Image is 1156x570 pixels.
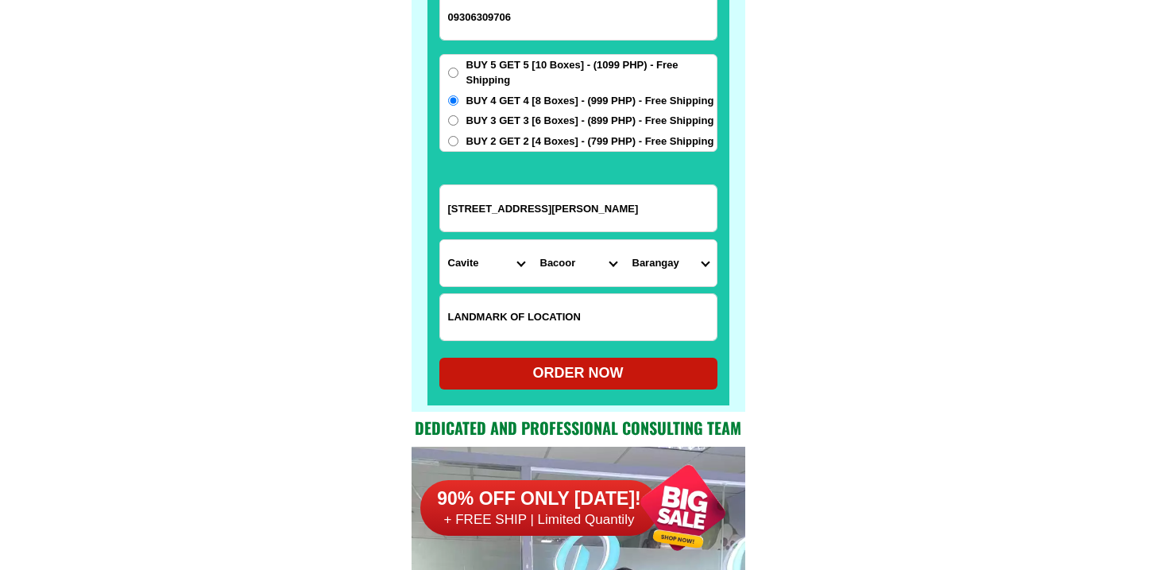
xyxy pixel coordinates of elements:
[466,57,717,88] span: BUY 5 GET 5 [10 Boxes] - (1099 PHP) - Free Shipping
[440,240,532,286] select: Select province
[440,185,717,231] input: Input address
[466,113,714,129] span: BUY 3 GET 3 [6 Boxes] - (899 PHP) - Free Shipping
[439,363,717,384] div: ORDER NOW
[420,487,659,511] h6: 90% OFF ONLY [DATE]!
[440,294,717,340] input: Input LANDMARKOFLOCATION
[448,68,458,78] input: BUY 5 GET 5 [10 Boxes] - (1099 PHP) - Free Shipping
[420,511,659,529] h6: + FREE SHIP | Limited Quantily
[448,115,458,126] input: BUY 3 GET 3 [6 Boxes] - (899 PHP) - Free Shipping
[412,416,745,440] h2: Dedicated and professional consulting team
[466,134,714,149] span: BUY 2 GET 2 [4 Boxes] - (799 PHP) - Free Shipping
[448,95,458,106] input: BUY 4 GET 4 [8 Boxes] - (999 PHP) - Free Shipping
[448,136,458,146] input: BUY 2 GET 2 [4 Boxes] - (799 PHP) - Free Shipping
[624,240,717,286] select: Select commune
[466,93,714,109] span: BUY 4 GET 4 [8 Boxes] - (999 PHP) - Free Shipping
[532,240,624,286] select: Select district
